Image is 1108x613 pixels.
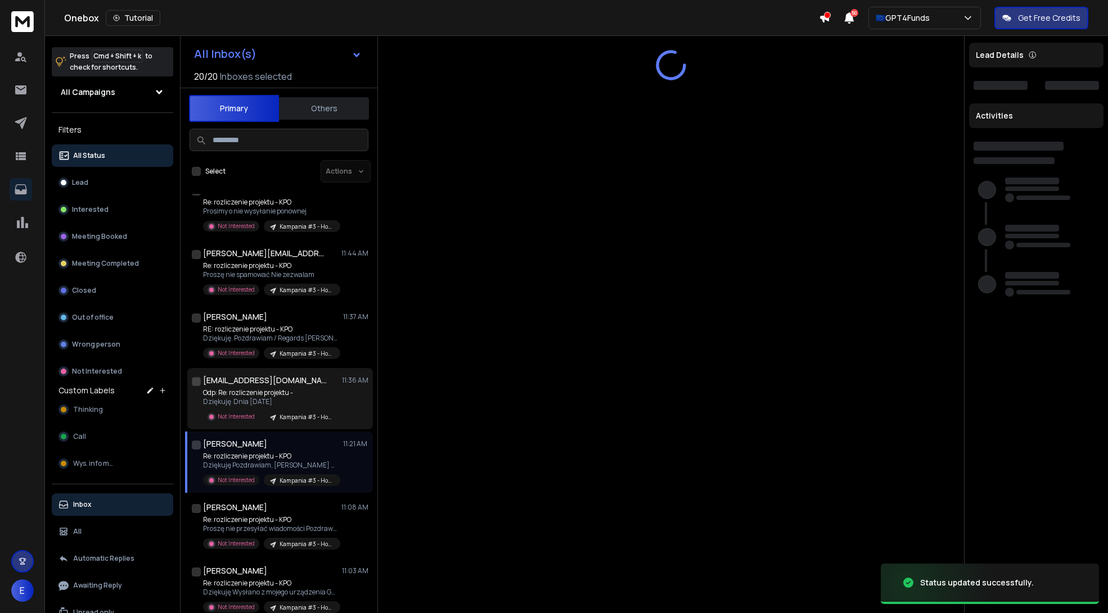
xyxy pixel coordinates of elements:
[73,581,122,590] p: Awaiting Reply
[203,311,267,323] h1: [PERSON_NAME]
[52,360,173,383] button: Not Interested
[52,279,173,302] button: Closed
[976,49,1024,61] p: Lead Details
[280,603,334,612] p: Kampania #3 - HoReCa
[203,438,267,449] h1: [PERSON_NAME]
[343,312,368,321] p: 11:37 AM
[341,503,368,512] p: 11:08 AM
[218,412,255,421] p: Not Interested
[52,425,173,448] button: Call
[92,49,143,62] span: Cmd + Shift + k
[203,198,338,207] p: Re: rozliczenie projektu - KPO
[203,565,267,576] h1: [PERSON_NAME]
[52,333,173,356] button: Wrong person
[203,325,338,334] p: RE: rozliczenie projektu - KPO
[52,171,173,194] button: Lead
[280,223,334,231] p: Kampania #3 - HoReCa
[280,349,334,358] p: Kampania #3 - HoReCa
[185,43,371,65] button: All Inbox(s)
[994,7,1088,29] button: Get Free Credits
[203,334,338,343] p: Dziękuję. Pozdrawiam / Regards [PERSON_NAME]
[52,225,173,248] button: Meeting Booked
[52,122,173,138] h3: Filters
[280,476,334,485] p: Kampania #3 - HoReCa
[203,524,338,533] p: Proszę nie przesyłać wiadomości Pozdrawiam!
[850,9,858,17] span: 50
[61,87,115,98] h1: All Campaigns
[58,385,115,396] h3: Custom Labels
[52,252,173,275] button: Meeting Completed
[52,493,173,516] button: Inbox
[73,432,86,441] span: Call
[203,579,338,588] p: Re: rozliczenie projektu - KPO
[220,70,292,83] h3: Inboxes selected
[1018,12,1080,24] p: Get Free Credits
[106,10,160,26] button: Tutorial
[52,547,173,570] button: Automatic Replies
[52,306,173,329] button: Out of office
[73,500,92,509] p: Inbox
[52,398,173,421] button: Thinking
[203,270,338,279] p: Proszę nie spamować Nie zezwalam
[73,527,82,536] p: All
[203,502,267,513] h1: [PERSON_NAME]
[52,574,173,597] button: Awaiting Reply
[52,81,173,103] button: All Campaigns
[218,539,255,548] p: Not Interested
[203,452,338,461] p: Re: rozliczenie projektu - KPO
[218,603,255,611] p: Not Interested
[343,439,368,448] p: 11:21 AM
[72,232,127,241] p: Meeting Booked
[203,261,338,270] p: Re: rozliczenie projektu - KPO
[72,259,139,268] p: Meeting Completed
[72,340,120,349] p: Wrong person
[52,144,173,167] button: All Status
[73,554,134,563] p: Automatic Replies
[194,70,218,83] span: 20 / 20
[11,579,34,602] button: E
[876,12,934,24] p: 🇪🇺GPT4Funds
[341,249,368,258] p: 11:44 AM
[342,566,368,575] p: 11:03 AM
[72,205,109,214] p: Interested
[203,397,338,406] p: Dziękuję Dnia [DATE]
[73,459,117,468] span: Wys. info mail
[218,476,255,484] p: Not Interested
[194,48,256,60] h1: All Inbox(s)
[52,198,173,221] button: Interested
[64,10,819,26] div: Onebox
[342,376,368,385] p: 11:36 AM
[280,286,334,294] p: Kampania #3 - HoReCa
[203,248,327,259] h1: [PERSON_NAME][EMAIL_ADDRESS][DOMAIN_NAME]
[218,349,255,357] p: Not Interested
[73,151,105,160] p: All Status
[203,461,338,470] p: Dziękuję Pozdrawiam, [PERSON_NAME] —————————————
[72,367,122,376] p: Not Interested
[218,285,255,294] p: Not Interested
[52,520,173,543] button: All
[203,515,338,524] p: Re: rozliczenie projektu - KPO
[205,167,226,176] label: Select
[920,577,1034,588] div: Status updated successfully.
[969,103,1104,128] div: Activities
[203,588,338,597] p: Dziękuję Wysłano z mojego urządzenia Galaxy
[73,405,103,414] span: Thinking
[279,96,369,121] button: Others
[280,413,334,421] p: Kampania #3 - HoReCa
[70,51,152,73] p: Press to check for shortcuts.
[72,286,96,295] p: Closed
[218,222,255,230] p: Not Interested
[203,388,338,397] p: Odp: Re: rozliczenie projektu -
[72,313,114,322] p: Out of office
[189,95,279,122] button: Primary
[203,207,338,216] p: Prosimy o nie wysyłanie ponownej
[280,540,334,548] p: Kampania #3 - HoReCa
[203,375,327,386] h1: [EMAIL_ADDRESS][DOMAIN_NAME]
[72,178,88,187] p: Lead
[52,452,173,475] button: Wys. info mail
